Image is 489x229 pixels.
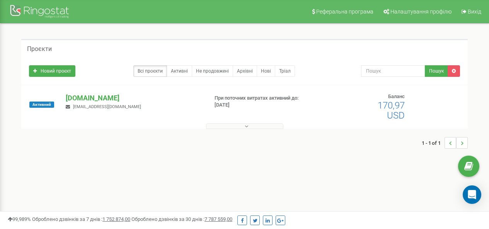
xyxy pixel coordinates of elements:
a: Тріал [275,65,295,77]
h5: Проєкти [27,46,52,53]
span: 1 - 1 of 1 [422,137,445,149]
span: 170,97 USD [378,100,405,121]
span: Оброблено дзвінків за 30 днів : [131,216,232,222]
span: Баланс [388,93,405,99]
span: Реферальна програма [316,8,373,15]
span: 99,989% [8,216,31,222]
button: Пошук [425,65,448,77]
input: Пошук [361,65,425,77]
a: Активні [167,65,192,77]
nav: ... [422,129,468,156]
p: [DOMAIN_NAME] [66,93,202,103]
div: Open Intercom Messenger [463,185,481,204]
a: Архівні [233,65,257,77]
span: Налаштування профілю [390,8,452,15]
a: Всі проєкти [133,65,167,77]
span: Активний [29,102,54,108]
a: Новий проєкт [29,65,75,77]
span: Оброблено дзвінків за 7 днів : [32,216,130,222]
u: 1 752 874,00 [102,216,130,222]
span: Вихід [468,8,481,15]
span: [EMAIL_ADDRESS][DOMAIN_NAME] [73,104,141,109]
p: При поточних витратах активний до: [DATE] [215,95,314,109]
u: 7 787 559,00 [204,216,232,222]
a: Нові [257,65,275,77]
a: Не продовжені [192,65,233,77]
